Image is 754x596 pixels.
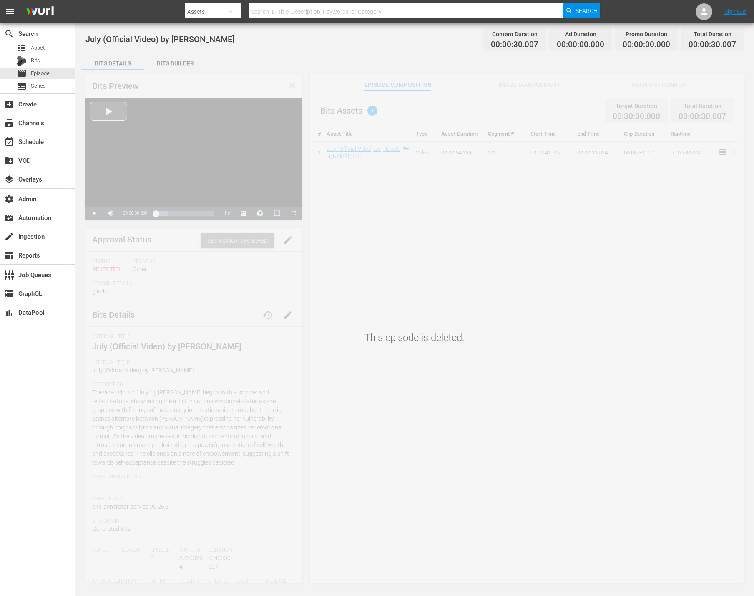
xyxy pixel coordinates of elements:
[4,118,14,128] span: Channels
[4,213,14,223] span: Automation
[557,28,604,40] div: Ad Duration
[31,56,40,65] span: Bits
[4,99,14,109] span: Create
[364,332,465,596] div: This episode is deleted.
[563,3,600,18] button: Search
[4,156,14,166] span: VOD
[491,28,538,40] div: Content Duration
[557,40,604,50] span: 00:00:00.000
[689,28,736,40] div: Total Duration
[20,2,60,22] img: ans4CAIJ8jUAAAAAAAAAAAAAAAAAAAAAAAAgQb4GAAAAAAAAAAAAAAAAAAAAAAAAJMjXAAAAAAAAAAAAAAAAAAAAAAAAgAT5G...
[4,232,14,242] span: Ingestion
[85,34,234,44] span: July (Official Video) by [PERSON_NAME]
[4,194,14,204] span: Admin
[623,40,670,50] span: 00:00:00.000
[4,270,14,280] span: Job Queues
[576,3,598,18] span: Search
[81,53,144,73] div: Bits Details
[4,29,14,39] span: Search
[4,289,14,299] span: GraphQL
[81,53,144,70] button: Bits Details
[17,81,27,91] span: Series
[4,308,14,318] span: DataPool
[17,56,27,66] div: Bits
[31,82,46,90] span: Series
[4,137,14,147] span: Schedule
[4,250,14,260] span: Reports
[85,98,302,220] div: Video Player
[491,40,538,50] span: 00:00:30.007
[31,44,45,52] span: Asset
[5,7,15,17] span: menu
[144,53,206,70] button: Bits Builder
[17,68,27,78] span: Episode
[623,28,670,40] div: Promo Duration
[144,53,206,73] div: Bits Builder
[724,8,746,15] a: Sign Out
[17,43,27,53] span: Asset
[689,40,736,50] span: 00:00:30.007
[31,69,50,78] span: Episode
[4,174,14,184] span: Overlays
